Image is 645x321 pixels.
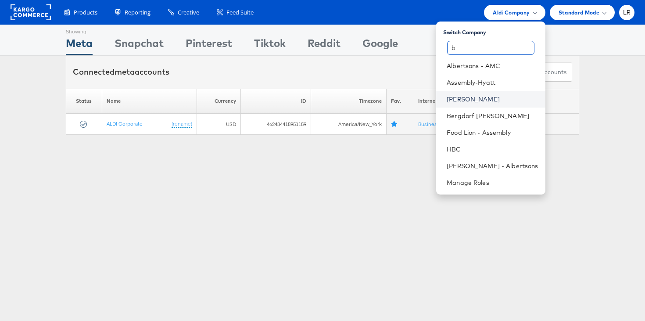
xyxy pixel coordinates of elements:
[172,120,192,128] a: (rename)
[447,112,538,120] a: Bergdorf [PERSON_NAME]
[125,8,150,17] span: Reporting
[447,78,538,87] a: Assembly-Hyatt
[66,89,102,114] th: Status
[447,41,534,55] input: Search
[311,89,387,114] th: Timezone
[443,25,545,36] div: Switch Company
[241,89,311,114] th: ID
[197,114,241,135] td: USD
[308,36,340,55] div: Reddit
[254,36,286,55] div: Tiktok
[418,121,466,127] a: Business Manager
[178,8,199,17] span: Creative
[362,36,398,55] div: Google
[197,89,241,114] th: Currency
[186,36,232,55] div: Pinterest
[447,145,538,154] a: HBC
[559,8,599,17] span: Standard Mode
[107,120,143,127] a: ALDI Corporate
[447,162,538,170] a: [PERSON_NAME] - Albertsons
[447,128,538,137] a: Food Lion - Assembly
[241,114,311,135] td: 462484415951159
[102,89,197,114] th: Name
[623,10,631,15] span: LR
[493,8,530,17] span: Aldi Company
[311,114,387,135] td: America/New_York
[447,179,489,187] a: Manage Roles
[447,95,538,104] a: [PERSON_NAME]
[115,36,164,55] div: Snapchat
[447,61,538,70] a: Albertsons - AMC
[66,25,93,36] div: Showing
[73,66,169,78] div: Connected accounts
[226,8,254,17] span: Feed Suite
[74,8,97,17] span: Products
[115,67,135,77] span: meta
[66,36,93,55] div: Meta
